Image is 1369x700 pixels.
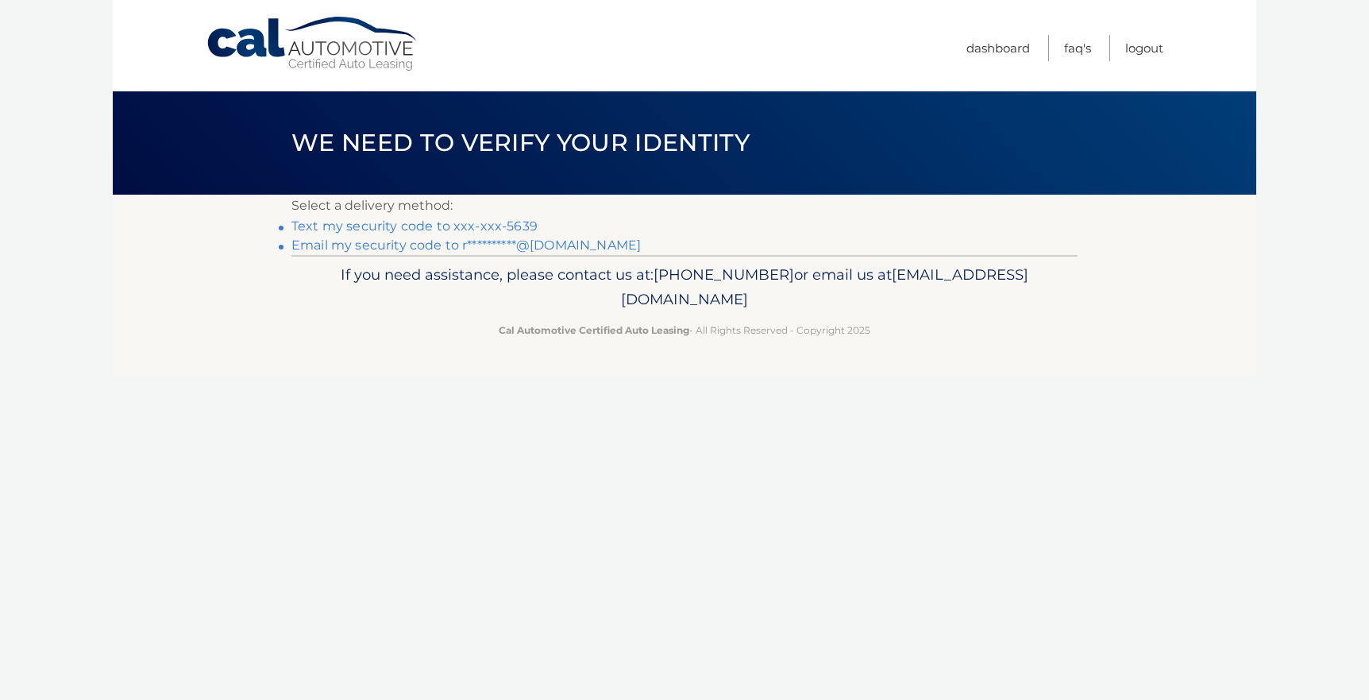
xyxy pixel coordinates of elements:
[291,238,641,253] a: Email my security code to r**********@[DOMAIN_NAME]
[302,322,1067,338] p: - All Rights Reserved - Copyright 2025
[291,219,538,234] a: Text my security code to xxx-xxx-5639
[1125,35,1163,61] a: Logout
[966,35,1030,61] a: Dashboard
[1064,35,1091,61] a: FAQ's
[302,262,1067,313] p: If you need assistance, please contact us at: or email us at
[291,195,1078,217] p: Select a delivery method:
[654,265,794,284] span: [PHONE_NUMBER]
[206,16,420,72] a: Cal Automotive
[499,324,689,336] strong: Cal Automotive Certified Auto Leasing
[291,128,750,157] span: We need to verify your identity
